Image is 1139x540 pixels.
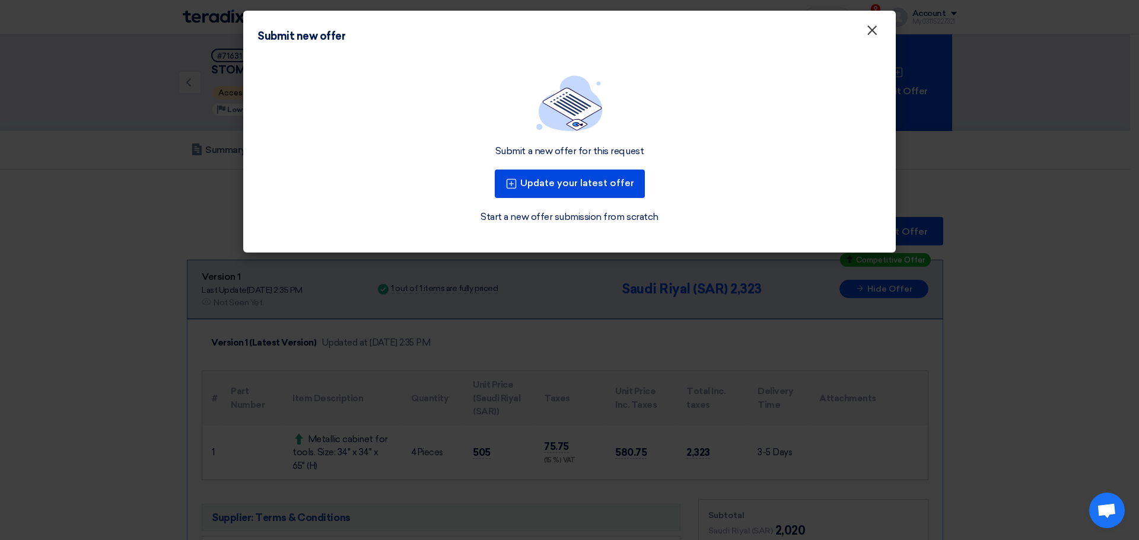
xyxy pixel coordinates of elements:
[1089,493,1125,528] div: Open chat
[481,210,658,224] a: Start a new offer submission from scratch
[536,75,603,131] img: empty_state_list.svg
[866,21,878,45] span: ×
[495,170,645,198] button: Update your latest offer
[857,19,887,43] button: Close
[495,145,644,158] div: Submit a new offer for this request
[257,28,345,44] div: Submit new offer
